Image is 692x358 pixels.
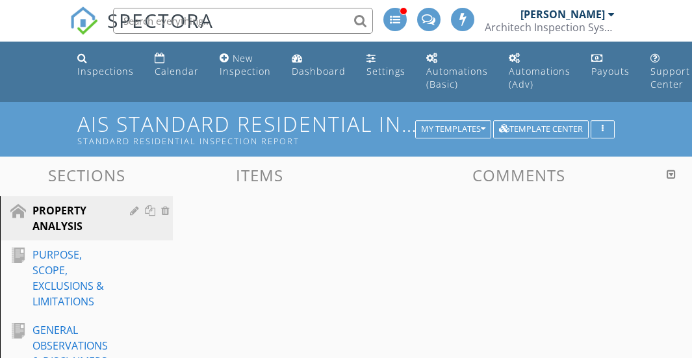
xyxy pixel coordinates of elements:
div: New Inspection [220,52,271,77]
h3: Items [173,166,346,184]
h1: AIS Standard Residential Inspection [77,112,614,146]
input: Search everything... [113,8,373,34]
a: Template Center [493,122,589,134]
button: My Templates [415,120,491,138]
div: Inspections [77,65,134,77]
div: Calendar [155,65,199,77]
div: Architech Inspection Systems, Inc [485,21,615,34]
img: The Best Home Inspection Software - Spectora [70,6,98,35]
a: SPECTORA [70,18,214,45]
div: My Templates [421,125,485,134]
div: [PERSON_NAME] [520,8,605,21]
div: Automations (Basic) [426,65,488,90]
a: Payouts [586,47,635,84]
a: Settings [361,47,411,84]
div: Settings [366,65,405,77]
div: Automations (Adv) [509,65,570,90]
div: PURPOSE, SCOPE, EXCLUSIONS & LIMITATIONS [32,247,111,309]
a: Calendar [149,47,204,84]
a: Automations (Advanced) [504,47,576,97]
div: Standard Residential Inspection Report [77,136,419,146]
div: PROPERTY ANALYSIS [32,203,111,234]
div: Support Center [650,65,690,90]
div: Dashboard [292,65,346,77]
a: New Inspection [214,47,276,84]
div: Payouts [591,65,630,77]
h3: Comments [354,166,685,184]
div: Template Center [499,125,583,134]
a: Automations (Basic) [421,47,493,97]
a: Inspections [72,47,139,84]
a: Dashboard [287,47,351,84]
button: Template Center [493,120,589,138]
